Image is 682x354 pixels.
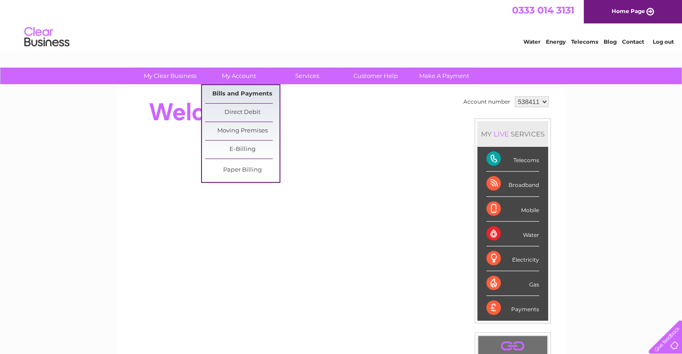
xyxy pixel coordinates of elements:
[512,5,574,16] a: 0333 014 3131
[486,147,539,172] div: Telecoms
[339,68,413,84] a: Customer Help
[546,38,566,45] a: Energy
[201,68,276,84] a: My Account
[205,161,279,179] a: Paper Billing
[523,38,540,45] a: Water
[205,122,279,140] a: Moving Premises
[133,68,207,84] a: My Clear Business
[481,338,545,354] a: .
[486,296,539,320] div: Payments
[486,246,539,271] div: Electricity
[622,38,644,45] a: Contact
[652,38,673,45] a: Log out
[205,85,279,103] a: Bills and Payments
[486,271,539,296] div: Gas
[486,172,539,196] div: Broadband
[477,121,548,147] div: MY SERVICES
[205,104,279,122] a: Direct Debit
[407,68,481,84] a: Make A Payment
[492,130,511,138] div: LIVE
[205,141,279,159] a: E-Billing
[486,222,539,246] div: Water
[604,38,617,45] a: Blog
[486,197,539,222] div: Mobile
[461,94,513,109] td: Account number
[270,68,344,84] a: Services
[571,38,598,45] a: Telecoms
[128,5,554,44] div: Clear Business is a trading name of Verastar Limited (registered in [GEOGRAPHIC_DATA] No. 3667643...
[24,23,70,51] img: logo.png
